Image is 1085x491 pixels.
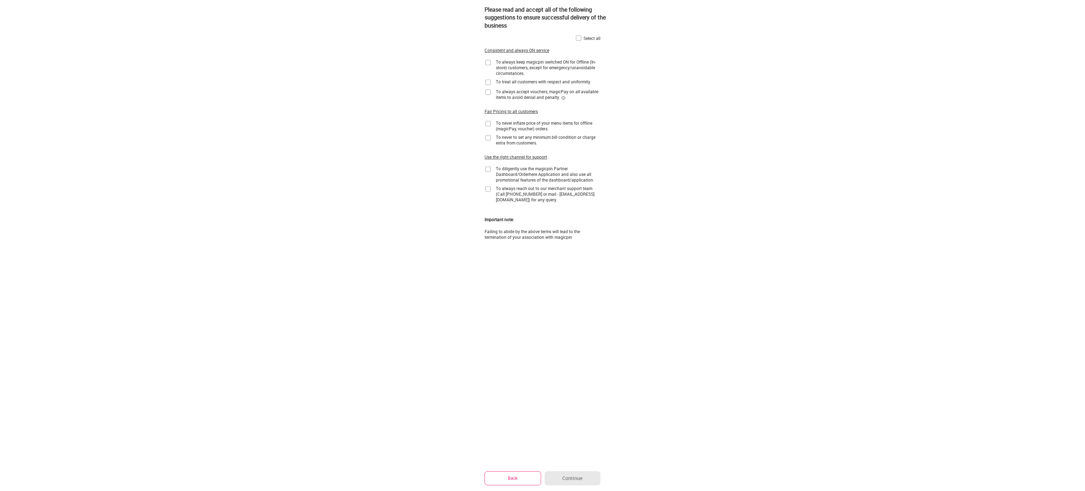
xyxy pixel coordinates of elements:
div: Use the right channel for support [485,154,547,160]
div: Important note: [485,217,514,223]
div: Fair Pricing to all customers [485,108,538,114]
div: To always accept vouchers, magicPay on all available items to avoid denial and penalty. [496,89,600,100]
div: To treat all customers with respect and uniformity. [496,79,591,84]
button: Back [485,471,541,485]
img: home-delivery-unchecked-checkbox-icon.f10e6f61.svg [485,134,492,141]
div: To always keep magicpin switched ON for Offline (In-store) customers, except for emergency/unavoi... [496,59,600,76]
div: To never inflate price of your menu items for offline (magicPay, voucher) orders. [496,120,600,131]
img: home-delivery-unchecked-checkbox-icon.f10e6f61.svg [485,79,492,86]
div: Select all [583,35,600,41]
button: Continue [545,471,600,485]
img: home-delivery-unchecked-checkbox-icon.f10e6f61.svg [485,185,492,193]
div: Failing to abide by the above terms will lead to the termination of your association with magicpin [485,229,600,240]
div: Consistent and always ON service [485,47,549,53]
img: home-delivery-unchecked-checkbox-icon.f10e6f61.svg [485,166,492,173]
img: home-delivery-unchecked-checkbox-icon.f10e6f61.svg [485,89,492,96]
img: informationCircleBlack.2195f373.svg [561,96,565,100]
img: home-delivery-unchecked-checkbox-icon.f10e6f61.svg [485,59,492,66]
img: home-delivery-unchecked-checkbox-icon.f10e6f61.svg [575,35,582,42]
div: To diligently use the magicpin Partner Dashboard/Orderhere Application and also use all promotion... [496,166,600,183]
div: To never to set any minimum bill condition or charge extra from customers. [496,134,600,146]
div: To always reach out to our merchant support team (Call [PHONE_NUMBER] or mail - [EMAIL_ADDRESS][D... [496,185,600,202]
img: home-delivery-unchecked-checkbox-icon.f10e6f61.svg [485,120,492,127]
